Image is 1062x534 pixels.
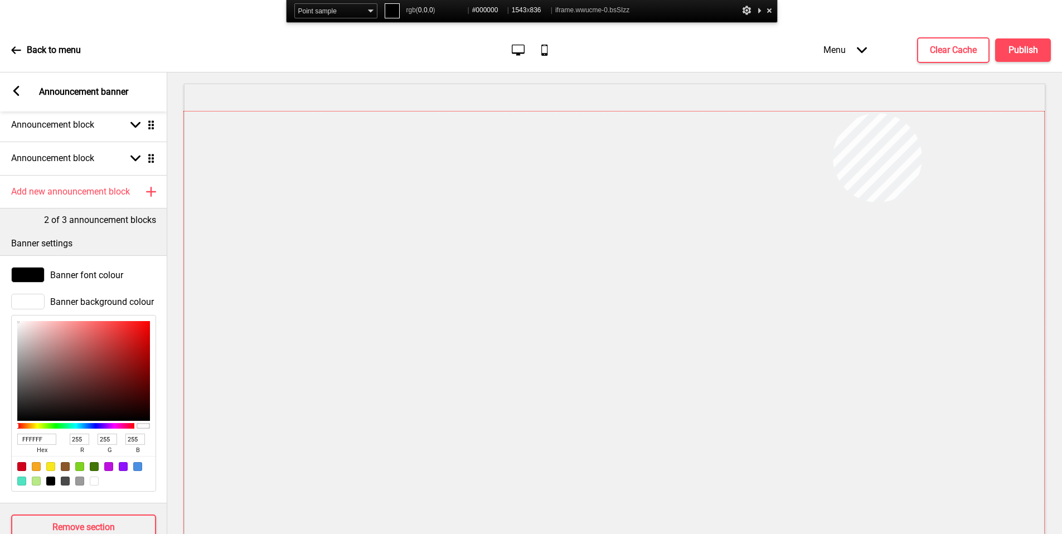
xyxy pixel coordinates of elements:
[61,477,70,486] div: #4A4A4A
[50,270,123,280] span: Banner font colour
[17,477,26,486] div: #50E3C2
[11,237,156,250] p: Banner settings
[555,3,629,17] span: iframe
[90,462,99,471] div: #417505
[119,462,128,471] div: #9013FE
[468,6,469,14] span: |
[418,6,422,14] span: 0
[125,445,150,456] span: b
[764,3,775,17] div: Close and Stop Picking
[11,152,94,164] h4: Announcement block
[995,38,1051,62] button: Publish
[75,477,84,486] div: #9B9B9B
[32,462,41,471] div: #F5A623
[75,462,84,471] div: #7ED321
[17,445,66,456] span: hex
[424,6,428,14] span: 0
[429,6,433,14] span: 0
[812,33,878,66] div: Menu
[32,477,41,486] div: #B8E986
[90,477,99,486] div: #FFFFFF
[755,3,764,17] div: Collapse This Panel
[61,462,70,471] div: #8B572A
[44,214,156,226] p: 2 of 3 announcement blocks
[27,44,81,56] p: Back to menu
[1008,44,1038,56] h4: Publish
[472,3,505,17] span: #000000
[11,35,81,65] a: Back to menu
[133,462,142,471] div: #4A90E2
[46,462,55,471] div: #F8E71C
[512,3,548,17] span: x
[11,119,94,131] h4: Announcement block
[98,445,122,456] span: g
[70,445,94,456] span: r
[551,6,552,14] span: |
[406,3,465,17] span: rgb( , , )
[512,6,527,14] span: 1543
[741,3,753,17] div: Options
[39,86,128,98] p: Announcement banner
[11,294,156,309] div: Banner background colour
[530,6,541,14] span: 836
[104,462,113,471] div: #BD10E0
[574,6,629,14] span: .wwucme-0.bsSIzz
[11,267,156,283] div: Banner font colour
[11,186,130,198] h4: Add new announcement block
[507,6,509,14] span: |
[17,462,26,471] div: #D0021B
[917,37,990,63] button: Clear Cache
[50,297,154,307] span: Banner background colour
[52,521,115,533] h4: Remove section
[930,44,977,56] h4: Clear Cache
[46,477,55,486] div: #000000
